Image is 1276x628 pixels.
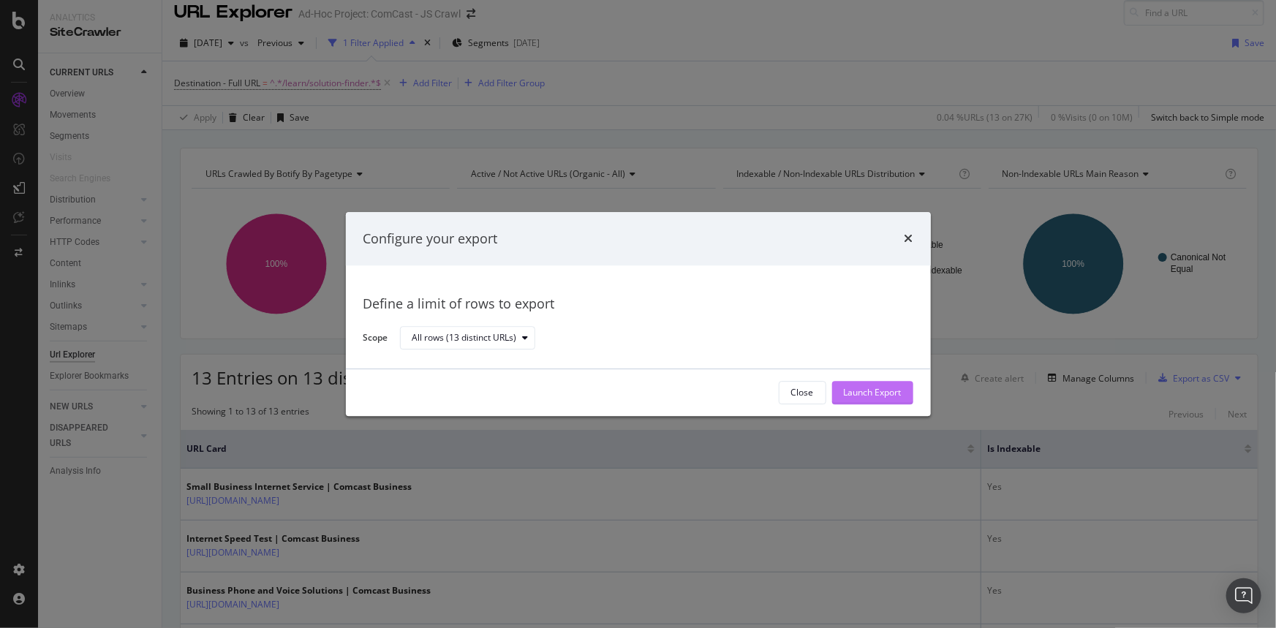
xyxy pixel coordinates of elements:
[844,387,902,399] div: Launch Export
[363,295,913,314] div: Define a limit of rows to export
[779,381,826,404] button: Close
[346,212,931,416] div: modal
[1226,578,1261,613] div: Open Intercom Messenger
[832,381,913,404] button: Launch Export
[363,331,388,347] label: Scope
[400,327,535,350] button: All rows (13 distinct URLs)
[412,334,517,343] div: All rows (13 distinct URLs)
[791,387,814,399] div: Close
[905,230,913,249] div: times
[363,230,498,249] div: Configure your export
